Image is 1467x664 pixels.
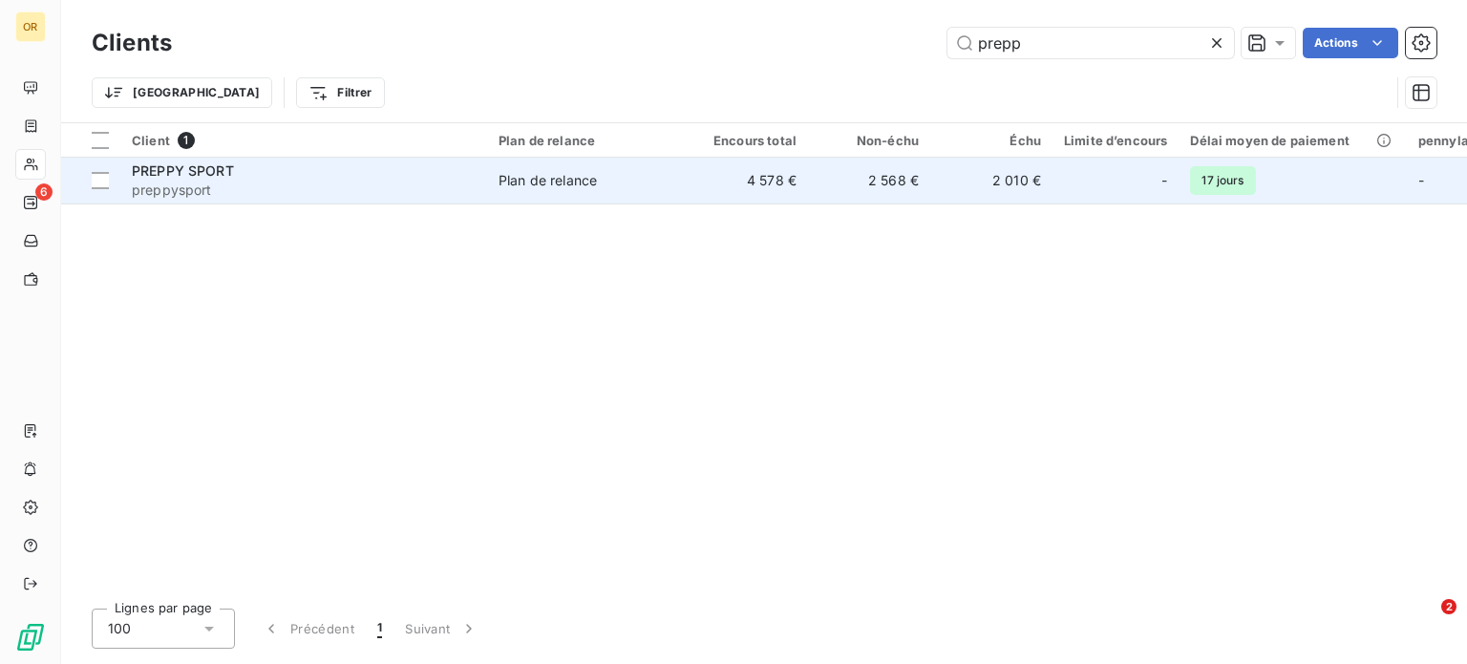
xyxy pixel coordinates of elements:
[108,619,131,638] span: 100
[132,133,170,148] span: Client
[808,158,930,203] td: 2 568 €
[377,619,382,638] span: 1
[178,132,195,149] span: 1
[819,133,919,148] div: Non-échu
[930,158,1052,203] td: 2 010 €
[1190,133,1394,148] div: Délai moyen de paiement
[393,609,490,649] button: Suivant
[92,77,272,108] button: [GEOGRAPHIC_DATA]
[499,171,597,190] div: Plan de relance
[250,609,366,649] button: Précédent
[132,162,234,179] span: PREPPY SPORT
[92,26,172,60] h3: Clients
[1190,166,1255,195] span: 17 jours
[35,183,53,201] span: 6
[1441,599,1456,614] span: 2
[15,622,46,653] img: Logo LeanPay
[686,158,808,203] td: 4 578 €
[947,28,1234,58] input: Rechercher
[499,133,674,148] div: Plan de relance
[1161,171,1167,190] span: -
[1064,133,1167,148] div: Limite d’encours
[132,181,476,200] span: preppysport
[942,133,1041,148] div: Échu
[366,609,393,649] button: 1
[1418,172,1424,188] span: -
[1303,28,1398,58] button: Actions
[1402,599,1448,645] iframe: Intercom live chat
[296,77,384,108] button: Filtrer
[697,133,797,148] div: Encours total
[15,11,46,42] div: OR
